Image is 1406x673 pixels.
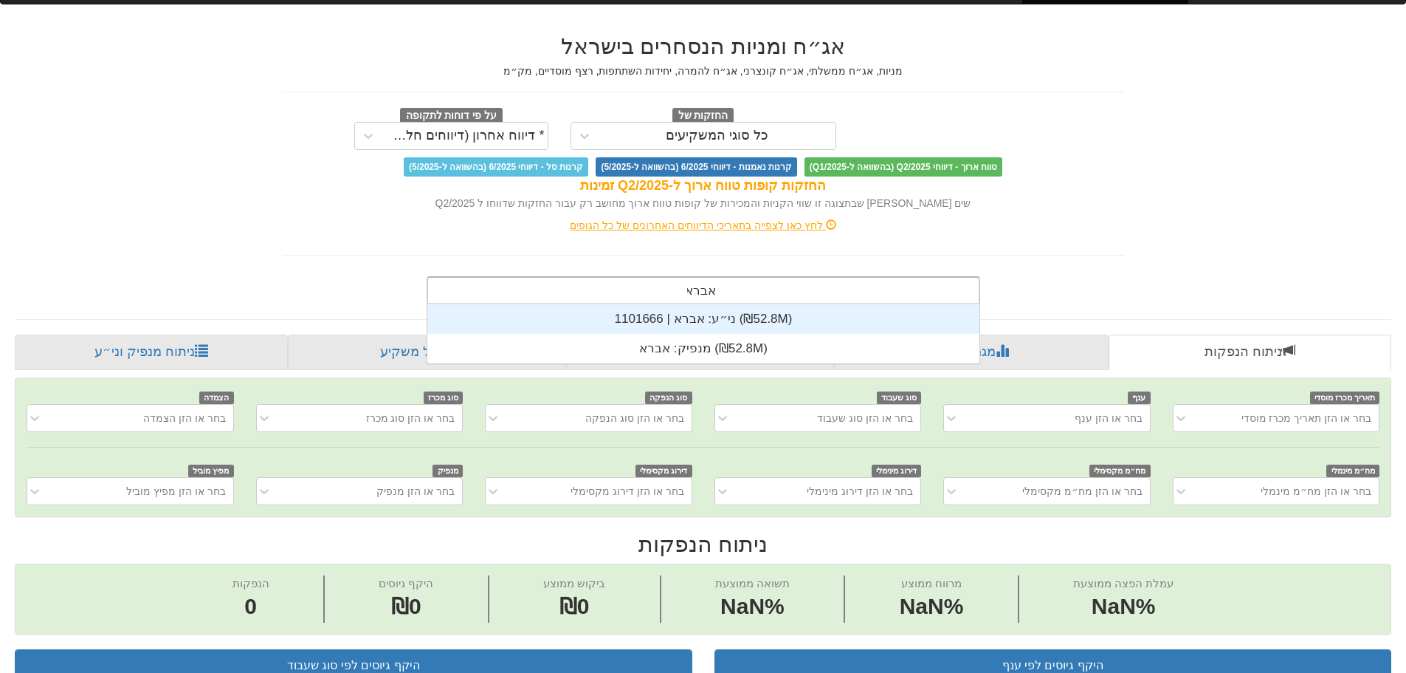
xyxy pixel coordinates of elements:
[635,465,692,477] span: דירוג מקסימלי
[404,157,588,177] span: קרנות סל - דיווחי 6/2025 (בהשוואה ל-5/2025)
[1022,484,1143,499] div: בחר או הזן מח״מ מקסימלי
[672,108,734,124] span: החזקות של
[424,392,464,404] span: סוג מכרז
[232,591,269,623] span: 0
[366,411,455,426] div: בחר או הזן סוג מכרז
[543,577,605,590] span: ביקוש ממוצע
[1109,335,1391,370] a: ניתוח הנפקות
[1261,484,1371,499] div: בחר או הזן מח״מ מינמלי
[427,304,979,363] div: grid
[585,411,684,426] div: בחר או הזן סוג הנפקה
[1089,465,1151,477] span: מח״מ מקסימלי
[1073,577,1174,590] span: עמלת הפצה ממוצעת
[804,157,1002,177] span: טווח ארוך - דיווחי Q2/2025 (בהשוואה ל-Q1/2025)
[817,411,913,426] div: בחר או הזן סוג שעבוד
[596,157,796,177] span: קרנות נאמנות - דיווחי 6/2025 (בהשוואה ל-5/2025)
[15,532,1391,556] h2: ניתוח הנפקות
[666,129,768,143] div: כל סוגי המשקיעים
[188,465,234,477] span: מפיץ מוביל
[400,108,503,124] span: על פי דוחות לתקופה
[433,465,463,477] span: מנפיק
[376,484,455,499] div: בחר או הזן מנפיק
[288,335,565,370] a: פרופיל משקיע
[272,218,1135,233] div: לחץ כאן לצפייה בתאריכי הדיווחים האחרונים של כל הגופים
[1326,465,1379,477] span: מח״מ מינמלי
[1073,591,1174,623] span: NaN%
[900,591,964,623] span: NaN%
[283,196,1124,211] div: שים [PERSON_NAME] שבתצוגה זו שווי הקניות והמכירות של קופות טווח ארוך מחושב רק עבור החזקות שדווחו ...
[1241,411,1371,426] div: בחר או הזן תאריך מכרז מוסדי
[427,304,979,334] div: ני״ע: ‏אברא | 1101666 ‎(₪52.8M)‎
[571,484,684,499] div: בחר או הזן דירוג מקסימלי
[232,577,269,590] span: הנפקות
[715,577,790,590] span: תשואה ממוצעת
[559,594,590,618] span: ₪0
[143,411,226,426] div: בחר או הזן הצמדה
[427,334,979,363] div: מנפיק: ‏אברא ‎(₪52.8M)‎
[901,577,962,590] span: מרווח ממוצע
[877,392,922,404] span: סוג שעבוד
[807,484,913,499] div: בחר או הזן דירוג מינימלי
[715,591,790,623] span: NaN%
[391,594,421,618] span: ₪0
[283,177,1124,196] div: החזקות קופות טווח ארוך ל-Q2/2025 זמינות
[379,577,433,590] span: היקף גיוסים
[872,465,922,477] span: דירוג מינימלי
[126,484,226,499] div: בחר או הזן מפיץ מוביל
[1128,392,1151,404] span: ענף
[1310,392,1379,404] span: תאריך מכרז מוסדי
[645,392,692,404] span: סוג הנפקה
[199,392,234,404] span: הצמדה
[15,335,288,370] a: ניתוח מנפיק וני״ע
[385,129,545,143] div: * דיווח אחרון (דיווחים חלקיים)
[283,66,1124,77] h5: מניות, אג״ח ממשלתי, אג״ח קונצרני, אג״ח להמרה, יחידות השתתפות, רצף מוסדיים, מק״מ
[283,34,1124,58] h2: אג״ח ומניות הנסחרים בישראל
[1075,411,1143,426] div: בחר או הזן ענף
